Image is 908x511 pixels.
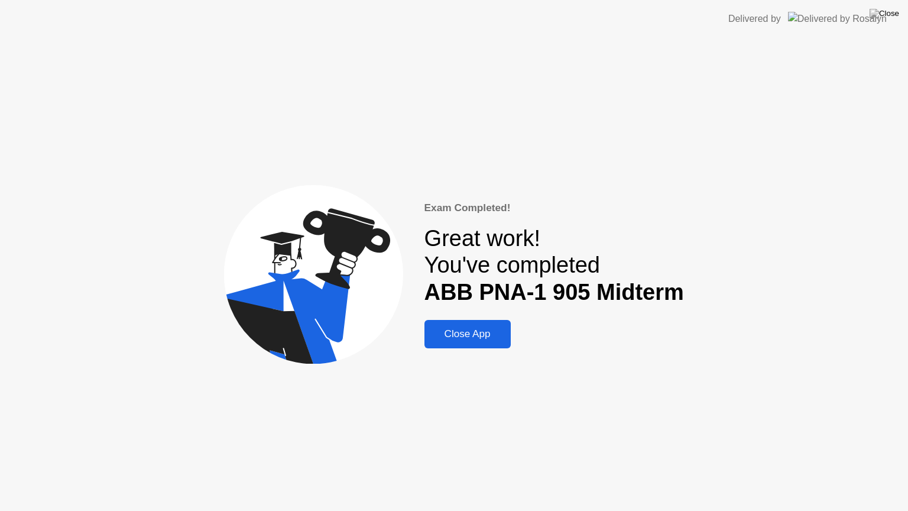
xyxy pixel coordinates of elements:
div: Exam Completed! [424,200,684,216]
div: Delivered by [728,12,781,26]
button: Close App [424,320,511,348]
b: ABB PNA-1 905 Midterm [424,280,684,305]
img: Delivered by Rosalyn [788,12,887,25]
div: Great work! You've completed [424,225,684,306]
div: Close App [428,328,507,340]
img: Close [870,9,899,18]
